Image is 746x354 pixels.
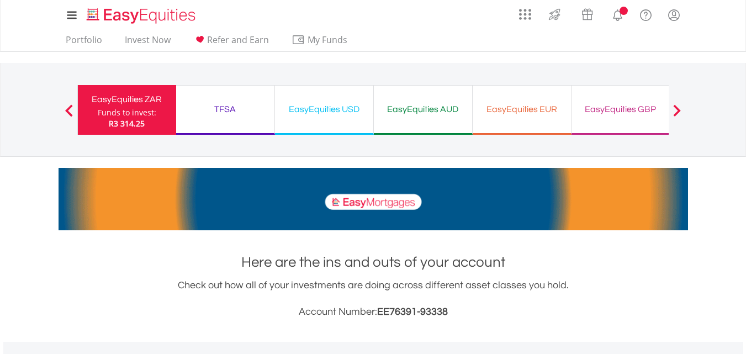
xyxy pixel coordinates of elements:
div: EasyEquities USD [282,102,367,117]
a: Portfolio [61,34,107,51]
a: Vouchers [571,3,604,23]
img: vouchers-v2.svg [578,6,596,23]
button: Previous [58,110,80,121]
a: Notifications [604,3,632,25]
span: EE76391-93338 [377,307,448,317]
a: My Profile [660,3,688,27]
div: EasyEquities AUD [380,102,465,117]
button: Next [666,110,688,121]
span: R3 314.25 [109,118,145,129]
div: Check out how all of your investments are doing across different asset classes you hold. [59,278,688,320]
div: TFSA [183,102,268,117]
h1: Here are the ins and outs of your account [59,252,688,272]
a: FAQ's and Support [632,3,660,25]
div: Funds to invest: [98,107,156,118]
h3: Account Number: [59,304,688,320]
a: AppsGrid [512,3,538,20]
a: Invest Now [120,34,175,51]
div: EasyEquities ZAR [84,92,170,107]
img: EasyMortage Promotion Banner [59,168,688,230]
span: Refer and Earn [207,34,269,46]
img: grid-menu-icon.svg [519,8,531,20]
div: EasyEquities EUR [479,102,564,117]
img: EasyEquities_Logo.png [84,7,200,25]
div: EasyEquities GBP [578,102,663,117]
img: thrive-v2.svg [546,6,564,23]
span: My Funds [292,33,364,47]
a: Refer and Earn [189,34,273,51]
a: Home page [82,3,200,25]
